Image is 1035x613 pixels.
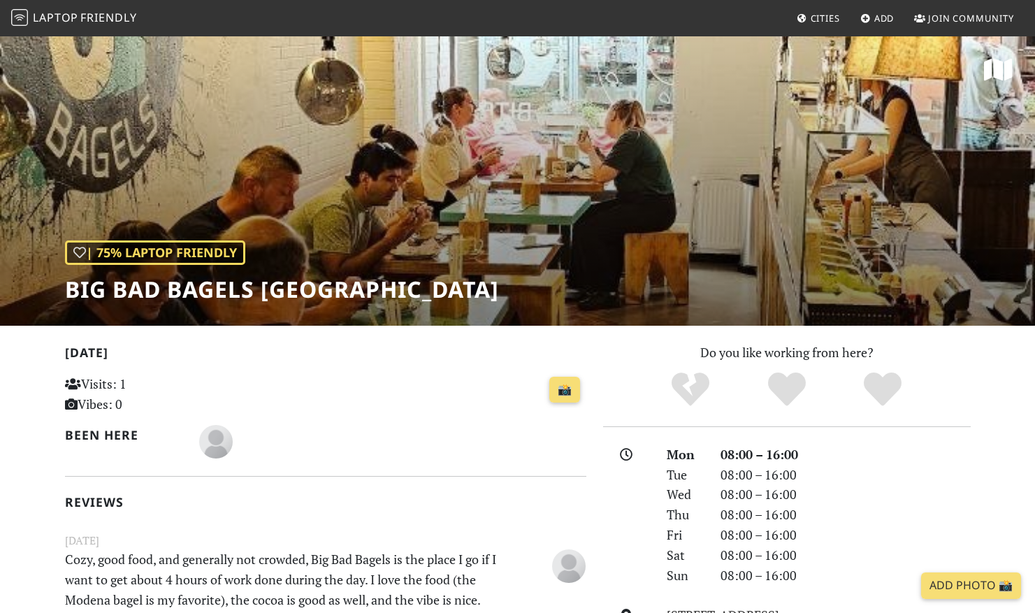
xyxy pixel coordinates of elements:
[712,465,979,485] div: 08:00 – 16:00
[928,12,1014,24] span: Join Community
[658,525,711,545] div: Fri
[65,240,245,265] div: | 75% Laptop Friendly
[57,532,595,549] small: [DATE]
[65,428,183,442] h2: Been here
[549,377,580,403] a: 📸
[11,9,28,26] img: LaptopFriendly
[739,370,835,409] div: Yes
[199,432,233,449] span: Christopher Lawyer
[65,276,499,303] h1: Big Bad Bagels [GEOGRAPHIC_DATA]
[33,10,78,25] span: Laptop
[874,12,895,24] span: Add
[80,10,136,25] span: Friendly
[811,12,840,24] span: Cities
[11,6,137,31] a: LaptopFriendly LaptopFriendly
[712,484,979,505] div: 08:00 – 16:00
[658,445,711,465] div: Mon
[552,556,586,572] span: Christopher Lawyer
[791,6,846,31] a: Cities
[603,342,971,363] p: Do you like working from here?
[65,495,586,510] h2: Reviews
[855,6,900,31] a: Add
[658,505,711,525] div: Thu
[712,505,979,525] div: 08:00 – 16:00
[658,484,711,505] div: Wed
[642,370,739,409] div: No
[65,374,228,414] p: Visits: 1 Vibes: 0
[65,345,586,366] h2: [DATE]
[909,6,1020,31] a: Join Community
[712,545,979,565] div: 08:00 – 16:00
[712,565,979,586] div: 08:00 – 16:00
[921,572,1021,599] a: Add Photo 📸
[552,549,586,583] img: blank-535327c66bd565773addf3077783bbfce4b00ec00e9fd257753287c682c7fa38.png
[712,525,979,545] div: 08:00 – 16:00
[658,565,711,586] div: Sun
[712,445,979,465] div: 08:00 – 16:00
[834,370,931,409] div: Definitely!
[199,425,233,459] img: blank-535327c66bd565773addf3077783bbfce4b00ec00e9fd257753287c682c7fa38.png
[658,465,711,485] div: Tue
[658,545,711,565] div: Sat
